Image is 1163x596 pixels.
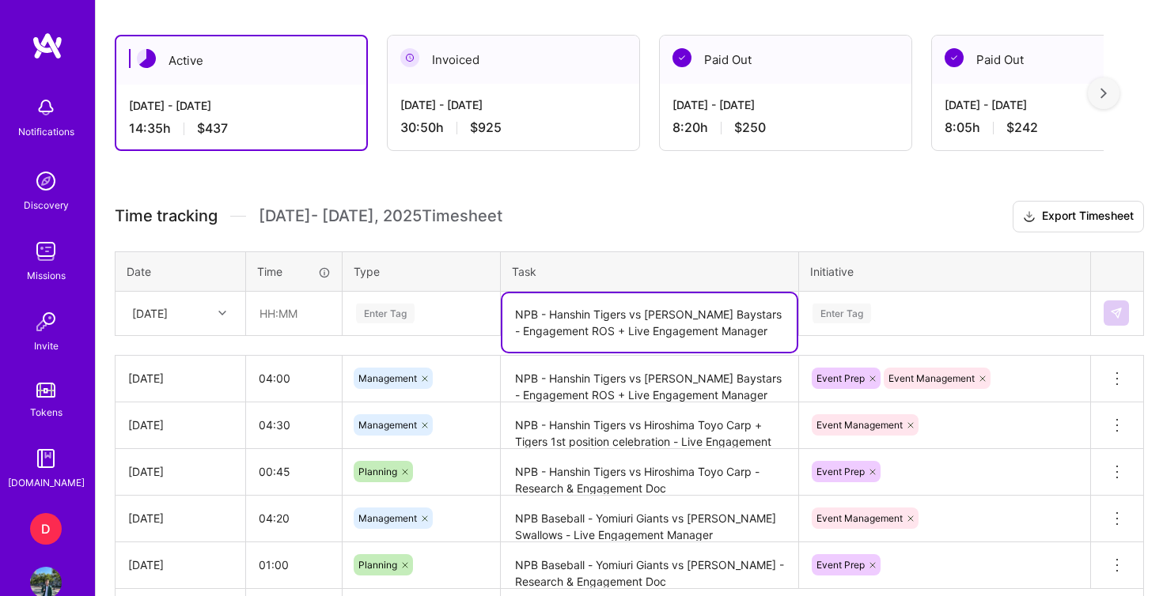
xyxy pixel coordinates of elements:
span: $437 [197,120,228,137]
div: Active [116,36,366,85]
div: [DATE] [128,510,233,526]
div: Tokens [30,404,63,421]
div: [DATE] - [DATE] [129,97,354,114]
textarea: NPB Baseball - Yomiuri Giants vs [PERSON_NAME] Swallows - Live Engagement Manager [502,497,797,541]
img: teamwork [30,236,62,267]
div: [DATE] - [DATE] [400,96,627,113]
img: Invite [30,306,62,338]
img: tokens [36,383,55,398]
div: Discovery [24,197,69,213]
span: $250 [734,119,766,136]
span: Management [358,512,417,524]
div: Time [257,263,331,280]
span: Event Management [888,372,975,384]
img: guide book [30,443,62,474]
span: Time tracking [115,206,218,226]
button: Export Timesheet [1013,201,1144,232]
input: HH:MM [246,404,342,446]
img: Paid Out [672,48,691,67]
div: Paid Out [660,36,911,84]
th: Task [501,251,799,291]
div: Enter Tag [356,301,415,326]
img: logo [32,32,63,60]
span: Event Prep [816,559,865,571]
span: Event Management [816,512,903,524]
img: Active [137,49,156,68]
span: $242 [1006,119,1038,136]
a: D [26,513,66,545]
span: Planning [358,466,397,477]
div: [DATE] [128,417,233,433]
img: Submit [1110,307,1123,319]
div: [DATE] [128,556,233,573]
div: D [30,513,62,545]
span: Planning [358,559,397,571]
div: Invite [34,338,59,354]
div: [DATE] - [DATE] [672,96,899,113]
img: right [1100,88,1107,99]
span: Management [358,419,417,431]
div: [DOMAIN_NAME] [8,474,85,491]
div: 14:35 h [129,120,354,137]
img: discovery [30,165,62,197]
img: bell [30,92,62,123]
span: [DATE] - [DATE] , 2025 Timesheet [259,206,502,226]
div: 8:20 h [672,119,899,136]
i: icon Chevron [218,309,226,317]
span: Management [358,372,417,384]
div: Missions [27,267,66,284]
th: Type [343,251,501,291]
input: HH:MM [246,544,342,586]
input: HH:MM [246,497,342,539]
div: [DATE] [128,463,233,480]
input: HH:MM [247,292,341,334]
img: Invoiced [400,48,419,67]
span: $925 [470,119,502,136]
div: Invoiced [388,36,639,84]
input: HH:MM [246,451,342,492]
span: Event Prep [816,372,865,384]
div: [DATE] [128,370,233,387]
textarea: NPB - Hanshin Tigers vs [PERSON_NAME] Baystars - Engagement ROS + Live Engagement Manager [502,357,797,402]
div: [DATE] [132,305,168,322]
img: Paid Out [945,48,964,67]
i: icon Download [1023,209,1036,225]
textarea: NPB - Hanshin Tigers vs [PERSON_NAME] Baystars - Engagement ROS + Live Engagement Manager [502,293,797,352]
span: Event Management [816,419,903,431]
input: HH:MM [246,357,342,399]
textarea: NPB - Hanshin Tigers vs Hiroshima Toyo Carp + Tigers 1st position celebration - Live Engagement M... [502,404,797,447]
th: Date [116,251,246,291]
span: Event Prep [816,466,865,477]
textarea: NPB - Hanshin Tigers vs Hiroshima Toyo Carp - Research & Engagement Doc [502,451,797,494]
div: Initiative [810,263,1079,280]
div: Enter Tag [813,301,871,326]
textarea: NPB Baseball - Yomiuri Giants vs [PERSON_NAME] - Research & Engagement Doc [502,544,797,587]
div: 30:50 h [400,119,627,136]
div: Notifications [18,123,74,140]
